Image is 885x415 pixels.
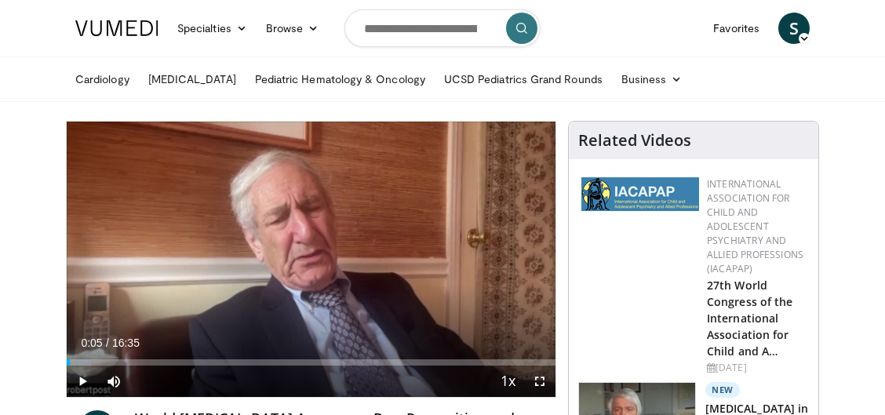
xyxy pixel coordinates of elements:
[67,122,555,397] video-js: Video Player
[705,382,740,398] p: New
[67,359,555,366] div: Progress Bar
[75,20,158,36] img: VuMedi Logo
[493,366,524,397] button: Playback Rate
[106,337,109,349] span: /
[435,64,612,95] a: UCSD Pediatrics Grand Rounds
[246,64,435,95] a: Pediatric Hematology & Oncology
[704,13,769,44] a: Favorites
[257,13,329,44] a: Browse
[707,177,803,275] a: International Association for Child and Adolescent Psychiatry and Allied Professions (IACAPAP)
[81,337,102,349] span: 0:05
[139,64,246,95] a: [MEDICAL_DATA]
[112,337,140,349] span: 16:35
[344,9,541,47] input: Search topics, interventions
[524,366,555,397] button: Fullscreen
[98,366,129,397] button: Mute
[581,177,699,211] img: 2a9917ce-aac2-4f82-acde-720e532d7410.png.150x105_q85_autocrop_double_scale_upscale_version-0.2.png
[578,131,691,150] h4: Related Videos
[67,366,98,397] button: Play
[66,64,139,95] a: Cardiology
[707,278,793,359] a: 27th World Congress of the International Association for Child and A…
[778,13,810,44] a: S
[612,64,692,95] a: Business
[707,361,806,375] div: [DATE]
[168,13,257,44] a: Specialties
